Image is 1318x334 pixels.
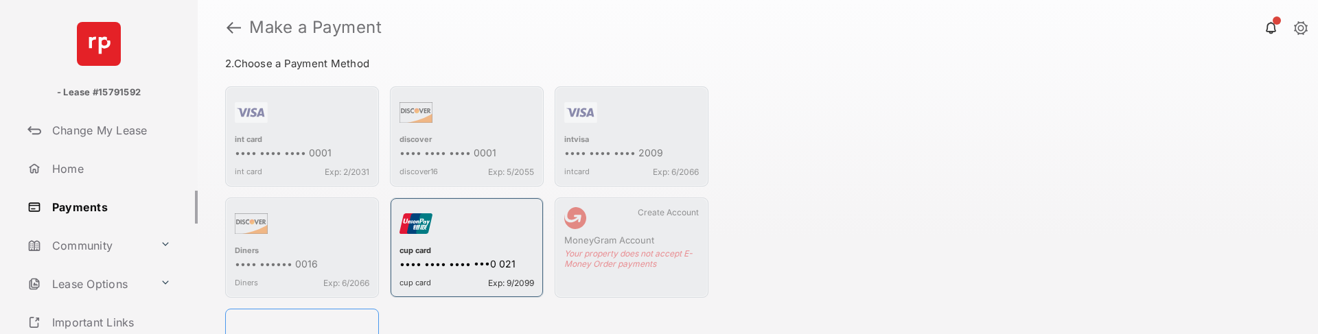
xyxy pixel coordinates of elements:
[225,198,379,298] div: Diners•••• •••••• 0016DinersExp: 6/2066
[235,278,258,288] span: Diners
[564,134,699,147] div: intvisa
[390,198,544,298] div: cup card•••• •••• •••• •••0 021cup cardExp: 9/2099
[323,278,369,288] span: Exp: 6/2066
[564,147,699,161] div: •••• •••• •••• 2009
[400,147,534,161] div: •••• •••• •••• 0001
[225,57,708,70] h3: 2. Choose a Payment Method
[22,152,198,185] a: Home
[555,86,708,187] div: intvisa•••• •••• •••• 2009intcardExp: 6/2066
[22,229,154,262] a: Community
[225,86,379,187] div: int card•••• •••• •••• 0001int cardExp: 2/2031
[400,134,534,147] div: discover
[653,167,699,177] span: Exp: 6/2066
[400,167,438,177] span: discover16
[57,86,141,99] p: - Lease #15791592
[235,246,369,258] div: Diners
[400,278,431,288] span: cup card
[390,86,544,187] div: discover•••• •••• •••• 0001discover16Exp: 5/2055
[22,267,154,300] a: Lease Options
[22,114,198,147] a: Change My Lease
[77,22,121,66] img: svg+xml;base64,PHN2ZyB4bWxucz0iaHR0cDovL3d3dy53My5vcmcvMjAwMC9zdmciIHdpZHRoPSI2NCIgaGVpZ2h0PSI2NC...
[235,258,369,272] div: •••• •••••• 0016
[235,167,262,177] span: int card
[249,19,382,36] strong: Make a Payment
[235,147,369,161] div: •••• •••• •••• 0001
[235,134,369,147] div: int card
[400,246,534,258] div: cup card
[325,167,369,177] span: Exp: 2/2031
[22,191,198,224] a: Payments
[400,258,534,272] div: •••• •••• •••• •••0 021
[488,278,534,288] span: Exp: 9/2099
[564,167,590,177] span: intcard
[488,167,534,177] span: Exp: 5/2055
